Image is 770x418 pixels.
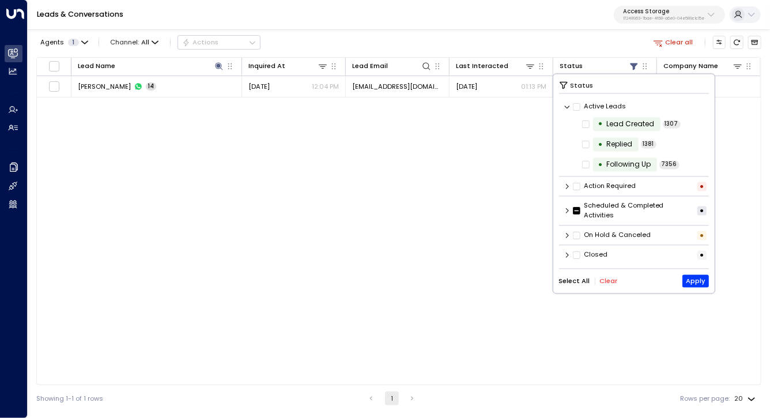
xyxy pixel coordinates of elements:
[623,16,704,21] p: 17248963-7bae-4f68-a6e0-04e589c1c15e
[352,82,443,91] span: davefielding@mac.com
[248,82,270,91] span: Sep 01, 2025
[456,61,535,71] div: Last Interacted
[573,231,650,240] label: On Hold & Canceled
[606,119,654,130] div: Lead Created
[573,102,625,112] label: Active Leads
[36,36,91,48] button: Agents1
[182,38,218,46] div: Actions
[40,39,64,46] span: Agents
[78,82,131,91] span: Dave Fielding
[559,277,590,285] button: Select All
[650,36,697,48] button: Clear all
[146,82,156,91] span: 14
[697,182,707,191] div: •
[713,36,726,49] button: Customize
[456,61,508,71] div: Last Interacted
[748,36,761,49] button: Archived Leads
[107,36,163,48] button: Channel:All
[570,80,593,90] span: Status
[78,61,115,71] div: Lead Name
[312,82,339,91] p: 12:04 PM
[107,36,163,48] span: Channel:
[600,277,618,285] button: Clear
[521,82,546,91] p: 01:13 PM
[178,35,261,49] button: Actions
[248,61,285,71] div: Inquired At
[598,136,603,153] div: •
[598,156,603,173] div: •
[68,39,79,46] span: 1
[735,391,758,406] div: 20
[663,120,681,128] span: 1307
[663,61,718,71] div: Company Name
[352,61,388,71] div: Lead Email
[697,231,707,240] div: •
[606,160,651,170] div: Following Up
[37,9,123,19] a: Leads & Conversations
[248,61,328,71] div: Inquired At
[560,61,583,71] div: Status
[36,394,103,404] div: Showing 1-1 of 1 rows
[573,250,607,260] label: Closed
[573,182,635,191] label: Action Required
[364,391,420,405] nav: pagination navigation
[606,140,632,150] div: Replied
[141,39,149,46] span: All
[697,250,707,259] div: •
[623,8,704,15] p: Access Storage
[659,161,680,169] span: 7356
[456,82,477,91] span: Sep 01, 2025
[178,35,261,49] div: Button group with a nested menu
[78,61,224,71] div: Lead Name
[663,61,743,71] div: Company Name
[641,140,656,148] span: 1381
[598,116,603,133] div: •
[614,6,725,24] button: Access Storage17248963-7bae-4f68-a6e0-04e589c1c15e
[352,61,432,71] div: Lead Email
[560,61,639,71] div: Status
[697,206,707,216] div: •
[48,61,60,72] span: Toggle select all
[730,36,743,49] span: Refresh
[682,275,709,288] button: Apply
[681,394,730,404] label: Rows per page:
[48,81,60,92] span: Toggle select row
[573,201,694,221] label: Scheduled & Completed Activities
[385,391,399,405] button: page 1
